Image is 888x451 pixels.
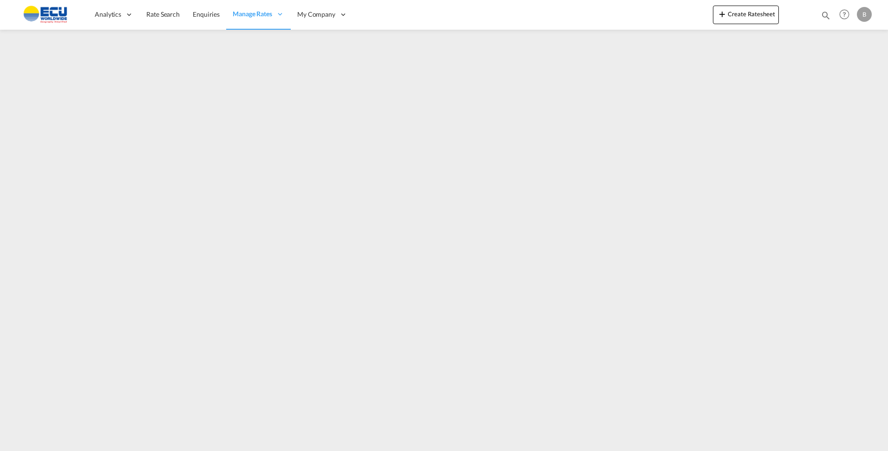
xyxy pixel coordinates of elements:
div: B [857,7,872,22]
img: 6cccb1402a9411edb762cf9624ab9cda.png [14,4,77,25]
span: Enquiries [193,10,220,18]
span: Help [836,6,852,22]
div: icon-magnify [821,10,831,24]
button: icon-plus 400-fgCreate Ratesheet [713,6,779,24]
span: My Company [297,10,335,19]
span: Rate Search [146,10,180,18]
span: Manage Rates [233,9,272,19]
md-icon: icon-plus 400-fg [717,8,728,19]
div: Help [836,6,857,23]
span: Analytics [95,10,121,19]
md-icon: icon-magnify [821,10,831,20]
